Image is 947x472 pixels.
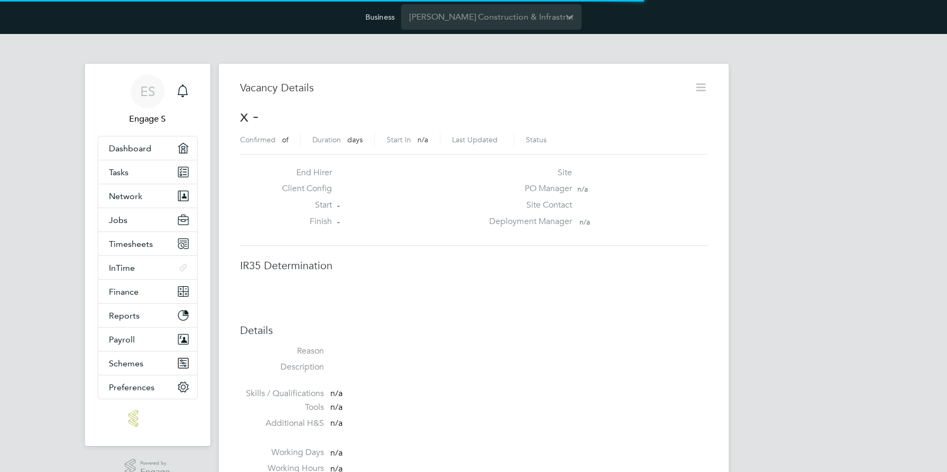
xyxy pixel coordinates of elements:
button: Reports [98,304,197,327]
label: Duration [312,135,341,144]
a: Tasks [98,160,197,184]
a: ESEngage S [98,74,198,125]
span: InTime [109,263,135,273]
h3: Details [240,323,707,337]
span: Jobs [109,215,127,225]
span: Engage S [98,113,198,125]
label: Site [483,167,572,178]
span: n/a [330,388,343,399]
label: PO Manager [483,183,572,194]
button: Jobs [98,208,197,231]
span: - [337,217,340,227]
button: Payroll [98,328,197,351]
span: n/a [330,418,343,428]
label: End Hirer [274,167,332,178]
img: engage-logo-retina.png [129,410,167,427]
label: Description [240,362,324,373]
label: Reason [240,346,324,357]
span: of [282,135,288,144]
span: days [347,135,363,144]
span: n/a [577,184,588,194]
span: Finance [109,287,139,297]
button: Timesheets [98,232,197,255]
label: Finish [274,216,332,227]
span: Schemes [109,358,143,368]
label: Working Days [240,447,324,458]
label: Deployment Manager [483,216,572,227]
span: - [337,201,340,210]
span: n/a [417,135,428,144]
nav: Main navigation [85,64,210,446]
label: Start In [387,135,411,144]
label: Client Config [274,183,332,194]
label: Status [526,135,547,144]
span: ES [140,84,155,98]
span: Payroll [109,334,135,345]
span: n/a [579,217,590,227]
a: Dashboard [98,136,197,160]
span: n/a [330,448,343,459]
label: Site Contact [483,200,572,211]
button: Schemes [98,351,197,375]
span: Dashboard [109,143,151,153]
h3: IR35 Determination [240,259,707,272]
span: Tasks [109,167,129,177]
button: Finance [98,280,197,303]
label: Additional H&S [240,418,324,429]
label: Business [365,12,395,22]
h3: Vacancy Details [240,81,678,95]
label: Confirmed [240,135,276,144]
button: Network [98,184,197,208]
span: Timesheets [109,239,153,249]
span: x - [240,106,259,126]
a: Go to home page [98,410,198,427]
span: Network [109,191,142,201]
span: Reports [109,311,140,321]
label: Skills / Qualifications [240,388,324,399]
button: Preferences [98,375,197,399]
span: Preferences [109,382,155,392]
label: Start [274,200,332,211]
label: Tools [240,402,324,413]
span: n/a [330,402,343,413]
span: Powered by [140,459,170,468]
button: InTime [98,256,197,279]
label: Last Updated [452,135,498,144]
